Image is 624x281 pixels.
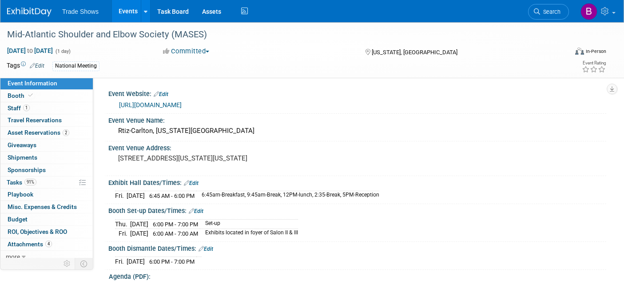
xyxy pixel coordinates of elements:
[153,230,198,237] span: 6:00 AM - 7:00 AM
[0,114,93,126] a: Travel Reservations
[0,102,93,114] a: Staff1
[0,90,93,102] a: Booth
[118,154,306,162] pre: [STREET_ADDRESS][US_STATE][US_STATE]
[0,226,93,238] a: ROI, Objectives & ROO
[517,46,606,60] div: Event Format
[55,48,71,54] span: (1 day)
[0,189,93,201] a: Playbook
[115,219,130,229] td: Thu.
[108,176,606,188] div: Exhibit Hall Dates/Times:
[127,257,145,266] td: [DATE]
[115,257,127,266] td: Fri.
[0,213,93,225] a: Budget
[8,166,46,173] span: Sponsorships
[154,91,168,97] a: Edit
[108,141,606,153] div: Event Venue Address:
[184,180,199,186] a: Edit
[24,179,36,185] span: 91%
[28,93,33,98] i: Booth reservation complete
[115,229,130,238] td: Fri.
[149,193,195,199] span: 6:45 AM - 6:00 PM
[6,253,20,260] span: more
[0,164,93,176] a: Sponsorships
[196,191,379,201] td: 6:45am-Breakfast, 9:45am-Break, 12PM-lunch, 2:35-Break, 5PM-Reception
[8,228,67,235] span: ROI, Objectives & ROO
[62,8,99,15] span: Trade Shows
[372,49,457,56] span: [US_STATE], [GEOGRAPHIC_DATA]
[45,241,52,247] span: 4
[7,8,52,16] img: ExhibitDay
[0,238,93,250] a: Attachments4
[8,116,62,124] span: Travel Reservations
[0,139,93,151] a: Giveaways
[200,229,298,238] td: Exhibits located in foyer of Salon II & III
[108,87,606,99] div: Event Website:
[200,219,298,229] td: Set-up
[189,208,203,214] a: Edit
[4,27,555,43] div: Mid-Atlantic Shoulder and Elbow Society (MASES)
[8,203,77,210] span: Misc. Expenses & Credits
[0,152,93,164] a: Shipments
[8,92,35,99] span: Booth
[153,221,198,228] span: 6:00 PM - 7:00 PM
[108,114,606,125] div: Event Venue Name:
[119,101,182,108] a: [URL][DOMAIN_NAME]
[0,251,93,263] a: more
[108,204,606,216] div: Booth Set-up Dates/Times:
[575,48,584,55] img: Format-Inperson.png
[23,104,30,111] span: 1
[115,191,127,201] td: Fri.
[130,229,148,238] td: [DATE]
[60,258,75,269] td: Personalize Event Tab Strip
[7,47,53,55] span: [DATE] [DATE]
[127,191,145,201] td: [DATE]
[0,127,93,139] a: Asset Reservations2
[115,124,600,138] div: Rtiz-Carlton, [US_STATE][GEOGRAPHIC_DATA]
[0,177,93,189] a: Tasks91%
[7,179,36,186] span: Tasks
[149,258,195,265] span: 6:00 PM - 7:00 PM
[8,141,36,149] span: Giveaways
[580,3,597,20] img: Becca Rensi
[30,63,44,69] a: Edit
[8,80,57,87] span: Event Information
[63,129,69,136] span: 2
[8,154,37,161] span: Shipments
[199,246,213,252] a: Edit
[585,48,606,55] div: In-Person
[0,77,93,89] a: Event Information
[528,4,569,20] a: Search
[582,61,606,65] div: Event Rating
[0,201,93,213] a: Misc. Expenses & Credits
[160,47,213,56] button: Committed
[75,258,93,269] td: Toggle Event Tabs
[8,129,69,136] span: Asset Reservations
[8,104,30,112] span: Staff
[108,242,606,253] div: Booth Dismantle Dates/Times:
[8,216,28,223] span: Budget
[7,61,44,71] td: Tags
[8,191,33,198] span: Playbook
[52,61,99,71] div: National Meeting
[540,8,560,15] span: Search
[26,47,34,54] span: to
[130,219,148,229] td: [DATE]
[8,241,52,248] span: Attachments
[109,270,602,281] div: Agenda (PDF):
